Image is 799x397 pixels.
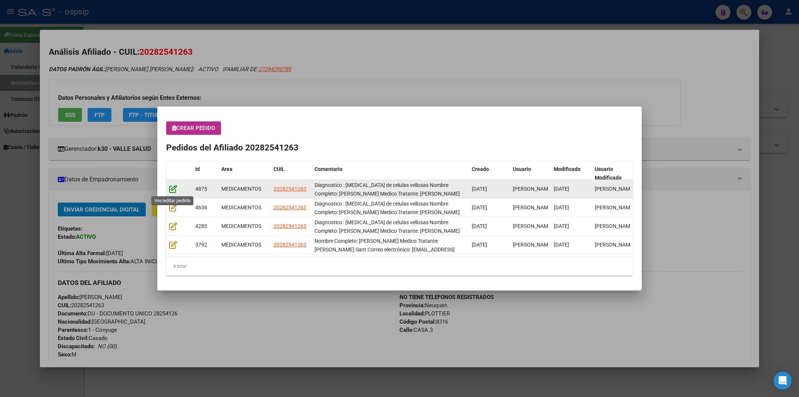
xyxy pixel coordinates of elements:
[172,125,215,131] span: Crear Pedido
[513,166,531,172] span: Usuario
[554,223,569,229] span: [DATE]
[472,223,487,229] span: [DATE]
[192,161,218,186] datatable-header-cell: Id
[195,186,207,192] span: 4875
[472,186,487,192] span: [DATE]
[195,223,207,229] span: 4283
[595,166,622,181] span: Usuario Modificado
[513,204,553,210] span: [PERSON_NAME]
[469,161,510,186] datatable-header-cell: Creado
[221,186,261,192] span: MEDICAMENTOS
[513,186,553,192] span: [PERSON_NAME]
[554,204,569,210] span: [DATE]
[274,186,306,192] span: 20282541263
[595,186,635,192] span: [PERSON_NAME]
[315,238,458,269] span: Nombre Completo: Victor Javier Peralta Medico Tratante: Rios Sant Correo electrónico: gabyaznarez...
[221,166,233,172] span: Area
[592,161,633,186] datatable-header-cell: Usuario Modificado
[551,161,592,186] datatable-header-cell: Modificado
[312,161,469,186] datatable-header-cell: Comentario
[166,121,221,135] button: Crear Pedido
[315,166,342,172] span: Comentario
[218,161,271,186] datatable-header-cell: Area
[221,242,261,248] span: MEDICAMENTOS
[221,223,261,229] span: MEDICAMENTOS
[274,223,306,229] span: 20282541263
[513,242,553,248] span: [PERSON_NAME]
[195,166,200,172] span: Id
[274,242,306,248] span: 20282541263
[554,166,581,172] span: Modificado
[472,204,487,210] span: [DATE]
[315,182,464,222] span: Diagnostico : Leucemia de celulas vellosas Nombre Completo: Victor Javier Peralta Medico Tratante...
[315,219,460,251] span: Diagnostico : Leucemia de celulas vellosas Nombre Completo: Victor Javier Peralta Medico Tratante...
[595,242,635,248] span: [PERSON_NAME]
[510,161,551,186] datatable-header-cell: Usuario
[774,372,792,390] div: Open Intercom Messenger
[195,242,207,248] span: 3792
[166,142,633,154] h2: Pedidos del Afiliado 20282541263
[315,201,464,232] span: Diagnostico : Leucemia de celulas vellosas Nombre Completo: Victor Javier Peralta Medico Tratante...
[472,166,489,172] span: Creado
[221,204,261,210] span: MEDICAMENTOS
[472,242,487,248] span: [DATE]
[554,242,569,248] span: [DATE]
[274,166,285,172] span: CUIL
[195,204,207,210] span: 4636
[554,186,569,192] span: [DATE]
[595,204,635,210] span: [PERSON_NAME]
[166,257,633,276] div: 4 total
[595,223,635,229] span: [PERSON_NAME]
[271,161,312,186] datatable-header-cell: CUIL
[274,204,306,210] span: 20282541263
[513,223,553,229] span: [PERSON_NAME]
